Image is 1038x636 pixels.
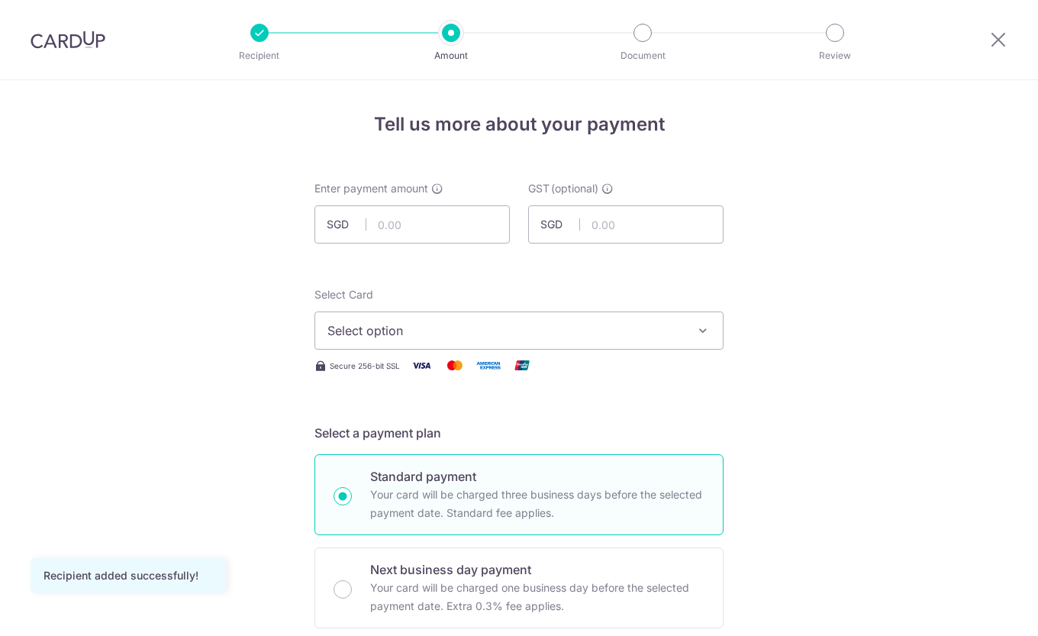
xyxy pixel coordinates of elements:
[330,360,400,372] span: Secure 256-bit SSL
[370,579,704,615] p: Your card will be charged one business day before the selected payment date. Extra 0.3% fee applies.
[440,356,470,375] img: Mastercard
[314,424,724,442] h5: Select a payment plan
[44,568,213,583] div: Recipient added successfully!
[370,560,704,579] p: Next business day payment
[406,356,437,375] img: Visa
[528,205,724,244] input: 0.00
[507,356,537,375] img: Union Pay
[314,312,724,350] button: Select option
[314,111,724,138] h4: Tell us more about your payment
[551,181,598,196] span: (optional)
[586,48,699,63] p: Document
[314,288,373,301] span: translation missing: en.payables.payment_networks.credit_card.summary.labels.select_card
[395,48,508,63] p: Amount
[31,31,105,49] img: CardUp
[203,48,316,63] p: Recipient
[370,486,704,522] p: Your card will be charged three business days before the selected payment date. Standard fee appl...
[327,321,683,340] span: Select option
[528,181,550,196] span: GST
[327,217,366,232] span: SGD
[473,356,504,375] img: American Express
[314,181,428,196] span: Enter payment amount
[778,48,891,63] p: Review
[370,467,704,486] p: Standard payment
[540,217,580,232] span: SGD
[314,205,510,244] input: 0.00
